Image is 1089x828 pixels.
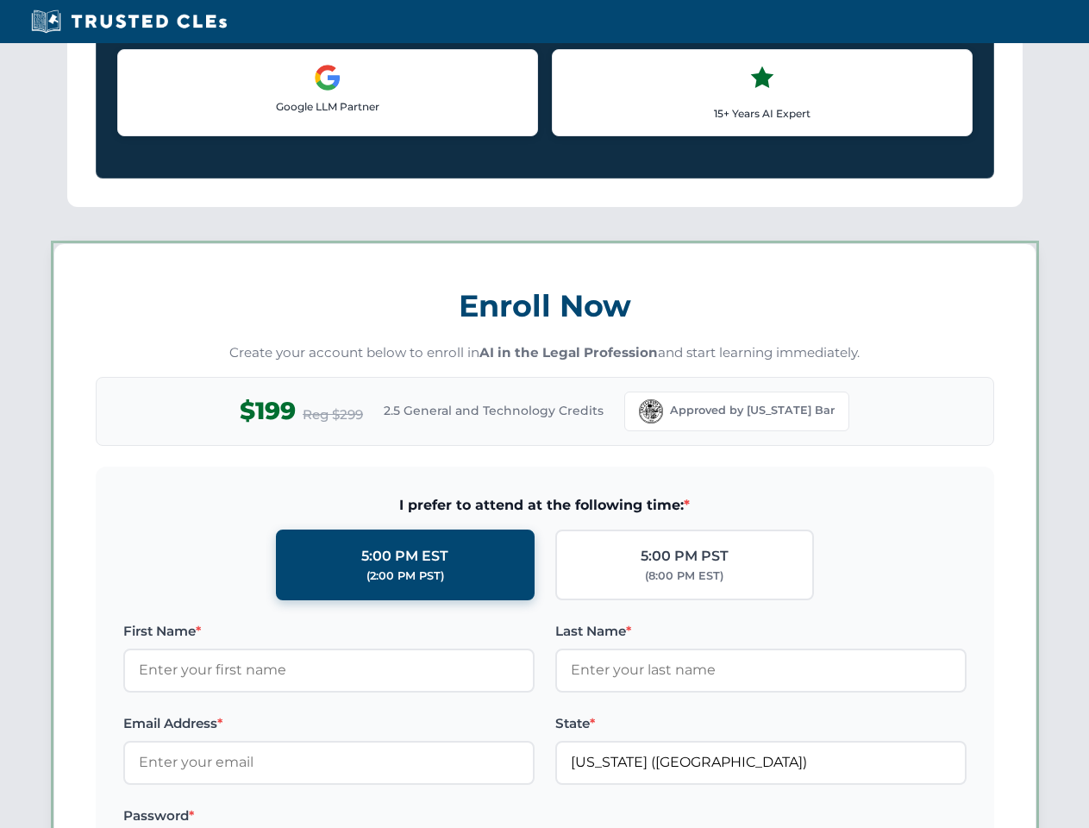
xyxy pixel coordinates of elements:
p: 15+ Years AI Expert [566,105,958,122]
h3: Enroll Now [96,279,994,333]
p: Create your account below to enroll in and start learning immediately. [96,343,994,363]
input: Enter your email [123,741,535,784]
span: 2.5 General and Technology Credits [384,401,604,420]
label: Email Address [123,713,535,734]
label: Last Name [555,621,967,642]
p: Google LLM Partner [132,98,523,115]
strong: AI in the Legal Profession [479,344,658,361]
div: (8:00 PM EST) [645,568,723,585]
span: Approved by [US_STATE] Bar [670,402,835,419]
div: 5:00 PM PST [641,545,729,568]
div: (2:00 PM PST) [366,568,444,585]
span: $199 [240,392,296,430]
span: Reg $299 [303,405,363,425]
input: Enter your first name [123,649,535,692]
label: Password [123,806,535,826]
input: Florida (FL) [555,741,967,784]
label: State [555,713,967,734]
img: Google [314,64,341,91]
input: Enter your last name [555,649,967,692]
label: First Name [123,621,535,642]
img: Florida Bar [639,399,663,423]
div: 5:00 PM EST [361,545,448,568]
span: I prefer to attend at the following time: [123,494,967,517]
img: Trusted CLEs [26,9,232,34]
